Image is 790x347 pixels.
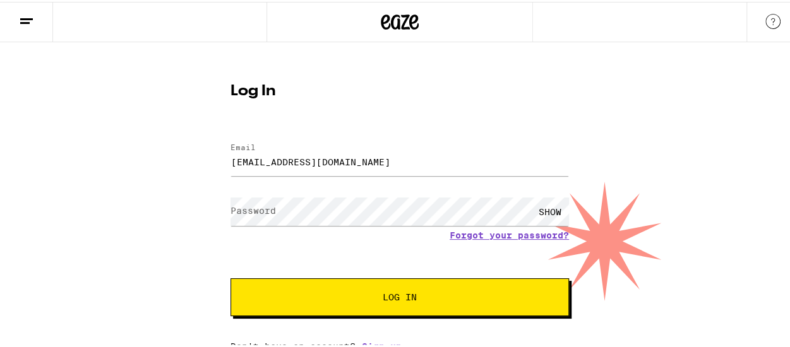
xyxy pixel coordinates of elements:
span: Hi. Need any help? [8,9,91,19]
button: Log In [230,276,569,314]
label: Email [230,141,256,150]
a: Forgot your password? [450,228,569,238]
span: Log In [383,291,417,300]
h1: Log In [230,82,569,97]
input: Email [230,146,569,174]
label: Password [230,204,276,214]
div: SHOW [531,196,569,224]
